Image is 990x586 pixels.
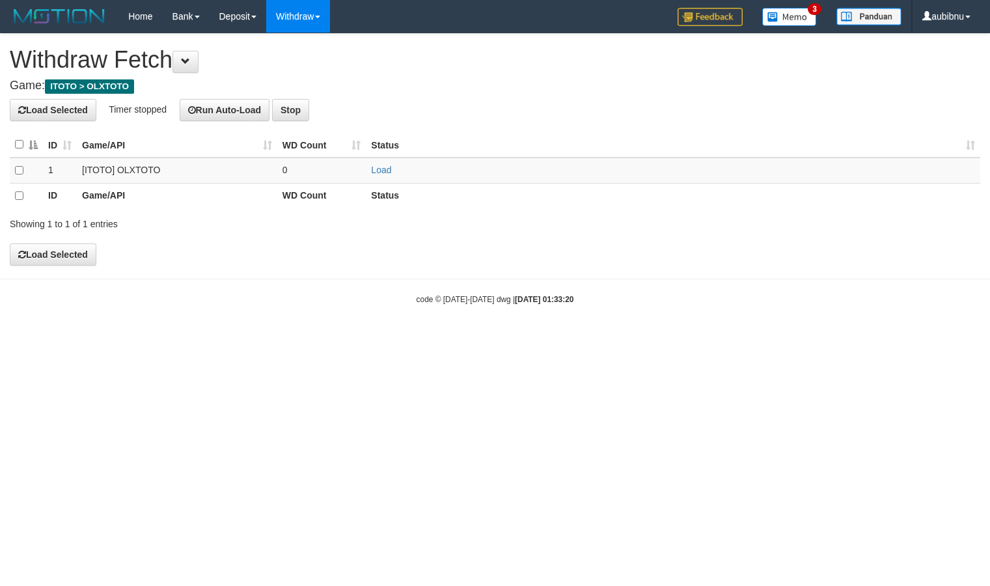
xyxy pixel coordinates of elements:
button: Run Auto-Load [180,99,270,121]
th: ID: activate to sort column ascending [43,132,77,158]
h4: Game: [10,79,980,92]
th: ID [43,183,77,208]
button: Stop [272,99,309,121]
th: Game/API [77,183,277,208]
th: Status [366,183,980,208]
td: [ITOTO] OLXTOTO [77,158,277,184]
span: 3 [808,3,821,15]
img: MOTION_logo.png [10,7,109,26]
th: WD Count [277,183,366,208]
button: Load Selected [10,244,96,266]
th: Game/API: activate to sort column ascending [77,132,277,158]
span: Timer stopped [109,104,167,114]
button: Load Selected [10,99,96,121]
span: 0 [282,165,288,175]
th: WD Count: activate to sort column ascending [277,132,366,158]
td: 1 [43,158,77,184]
th: Status: activate to sort column ascending [366,132,980,158]
div: Showing 1 to 1 of 1 entries [10,212,403,230]
img: panduan.png [836,8,901,25]
img: Feedback.jpg [678,8,743,26]
small: code © [DATE]-[DATE] dwg | [417,295,574,304]
img: Button%20Memo.svg [762,8,817,26]
strong: [DATE] 01:33:20 [515,295,573,304]
span: ITOTO > OLXTOTO [45,79,134,94]
h1: Withdraw Fetch [10,47,980,73]
a: Load [371,165,391,175]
